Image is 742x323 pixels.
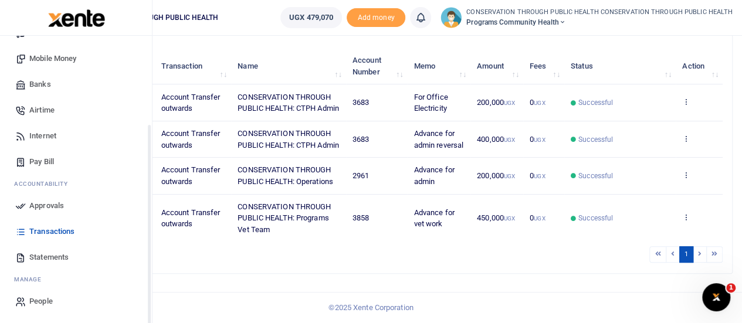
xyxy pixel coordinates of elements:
span: Account Transfer outwards [161,208,221,229]
a: Internet [9,123,143,149]
a: Pay Bill [9,149,143,175]
th: Memo: activate to sort column ascending [407,48,470,84]
span: Transactions [29,226,74,237]
span: CONSERVATION THROUGH PUBLIC HEALTH: Operations [238,165,333,186]
small: UGX [504,137,515,143]
small: CONSERVATION THROUGH PUBLIC HEALTH CONSERVATION THROUGH PUBLIC HEALTH [466,8,733,18]
span: CONSERVATION THROUGH PUBLIC HEALTH: CTPH Admin [238,129,339,149]
iframe: Intercom live chat [702,283,730,311]
li: M [9,270,143,288]
span: 400,000 [477,135,515,144]
img: profile-user [441,7,462,28]
small: UGX [504,215,515,222]
span: 3858 [353,213,369,222]
span: countability [23,179,67,188]
span: 3683 [353,98,369,107]
span: 0 [530,213,545,222]
a: Transactions [9,219,143,244]
span: For Office Electricity [414,93,448,113]
li: Toup your wallet [347,8,405,28]
span: People [29,295,53,307]
small: UGX [534,137,545,143]
small: UGX [504,173,515,179]
span: Account Transfer outwards [161,165,221,186]
a: Add money [347,12,405,21]
span: Successful [578,171,613,181]
img: logo-large [48,9,105,27]
span: 450,000 [477,213,515,222]
li: Wallet ballance [276,7,347,28]
span: Successful [578,97,613,108]
span: CONSERVATION THROUGH PUBLIC HEALTH: CTPH Admin [238,93,339,113]
a: logo-small logo-large logo-large [47,13,105,22]
span: Advance for vet work [414,208,455,229]
a: profile-user CONSERVATION THROUGH PUBLIC HEALTH CONSERVATION THROUGH PUBLIC HEALTH Programs Commu... [441,7,733,28]
span: 2961 [353,171,369,180]
a: UGX 479,070 [280,7,342,28]
a: Airtime [9,97,143,123]
span: anage [20,275,42,284]
span: Advance for admin [414,165,455,186]
span: 0 [530,135,545,144]
span: Banks [29,79,51,90]
span: Approvals [29,200,64,212]
span: UGX 479,070 [289,12,333,23]
th: Account Number: activate to sort column ascending [346,48,408,84]
span: Account Transfer outwards [161,93,221,113]
span: 200,000 [477,171,515,180]
span: 200,000 [477,98,515,107]
th: Fees: activate to sort column ascending [523,48,564,84]
th: Amount: activate to sort column ascending [470,48,523,84]
th: Name: activate to sort column ascending [231,48,346,84]
small: UGX [534,215,545,222]
a: Approvals [9,193,143,219]
span: Successful [578,213,613,223]
th: Action: activate to sort column ascending [676,48,723,84]
small: UGX [534,173,545,179]
span: CONSERVATION THROUGH PUBLIC HEALTH: Programs Vet Team [238,202,331,234]
span: Airtime [29,104,55,116]
span: Programs Community Health [466,17,733,28]
a: Banks [9,72,143,97]
th: Status: activate to sort column ascending [564,48,676,84]
span: Successful [578,134,613,145]
span: Add money [347,8,405,28]
span: Pay Bill [29,156,54,168]
li: Ac [9,175,143,193]
span: 0 [530,98,545,107]
a: 1 [679,246,693,262]
span: Mobile Money [29,53,76,64]
th: Transaction: activate to sort column ascending [154,48,231,84]
span: 1 [726,283,736,293]
span: Internet [29,130,56,142]
span: Statements [29,251,69,263]
a: Statements [9,244,143,270]
span: 3683 [353,135,369,144]
a: People [9,288,143,314]
a: Mobile Money [9,46,143,72]
div: Showing 1 to 4 of 4 entries [55,245,328,263]
small: UGX [504,100,515,106]
span: 0 [530,171,545,180]
span: Advance for admin reversal [414,129,463,149]
span: Account Transfer outwards [161,129,221,149]
small: UGX [534,100,545,106]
